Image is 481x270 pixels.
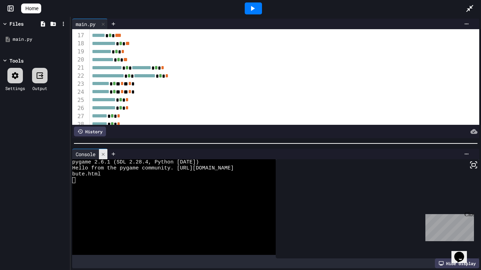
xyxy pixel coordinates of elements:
[32,85,47,91] div: Output
[72,149,108,159] div: Console
[3,3,49,45] div: Chat with us now!Close
[72,121,85,129] div: 28
[72,80,85,88] div: 23
[423,211,474,241] iframe: chat widget
[451,242,474,263] iframe: chat widget
[10,20,24,27] div: Files
[72,96,85,104] div: 25
[13,36,68,43] div: main.py
[72,48,85,56] div: 19
[25,5,38,12] span: Home
[72,165,234,171] span: Hello from the pygame community. [URL][DOMAIN_NAME]
[72,150,99,158] div: Console
[72,159,199,165] span: pygame 2.6.1 (SDL 2.28.4, Python [DATE])
[72,40,85,48] div: 18
[72,32,85,40] div: 17
[5,85,25,91] div: Settings
[10,57,24,64] div: Tools
[21,4,41,13] a: Home
[435,258,479,268] div: Hide display
[72,72,85,80] div: 22
[72,56,85,64] div: 20
[72,88,85,96] div: 24
[72,19,108,29] div: main.py
[72,112,85,121] div: 27
[72,64,85,72] div: 21
[72,171,101,177] span: bute.html
[72,104,85,112] div: 26
[72,20,99,28] div: main.py
[74,127,106,136] div: History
